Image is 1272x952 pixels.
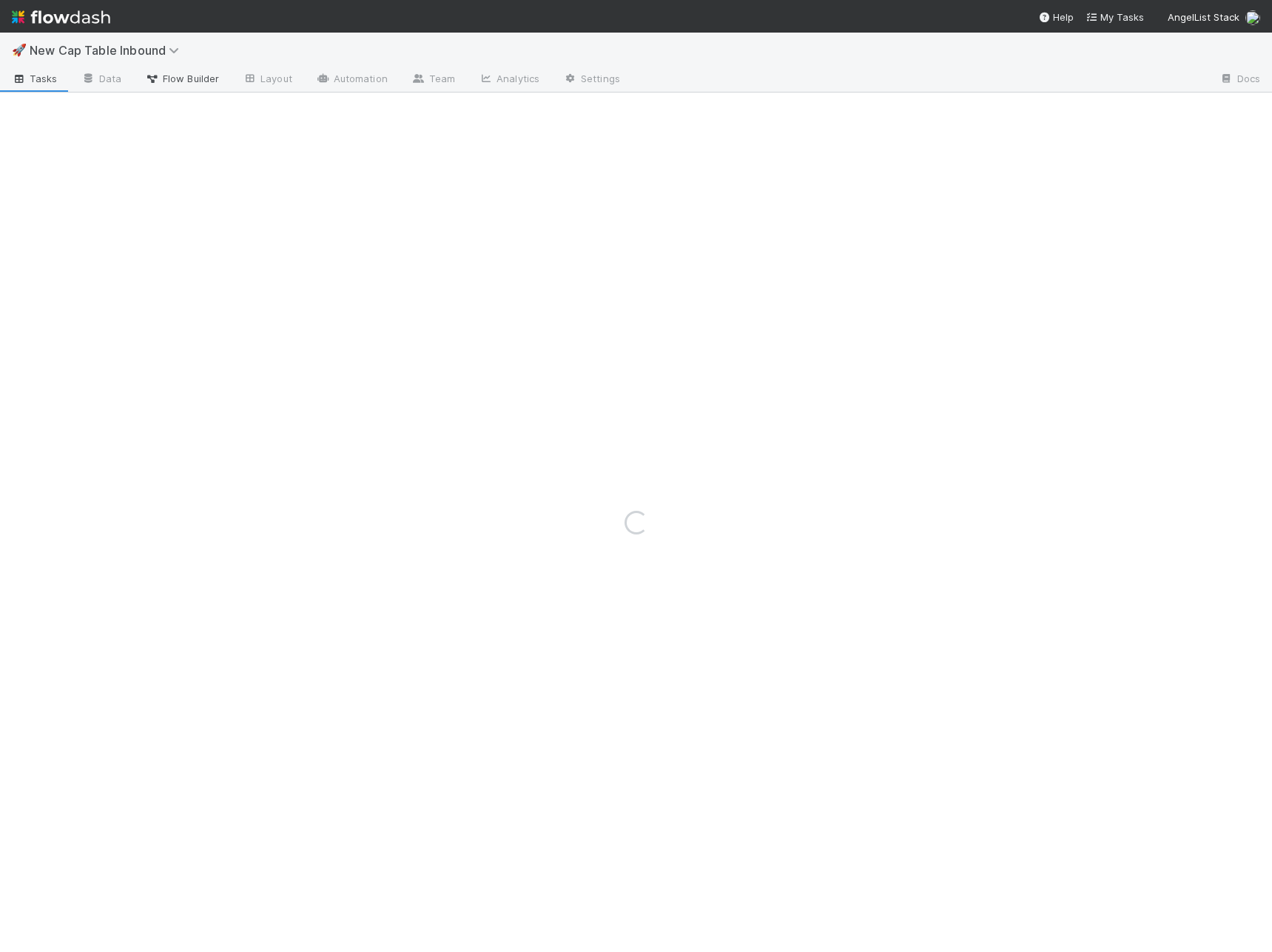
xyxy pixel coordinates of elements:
[1245,10,1260,25] img: avatar_3b634316-3333-4b71-9158-cd5ac1fcb182.png
[12,44,27,56] span: 🚀
[1086,11,1144,23] span: My Tasks
[12,4,110,30] img: logo-inverted-e16ddd16eac7371096b0.svg
[551,68,632,92] a: Settings
[1086,10,1144,24] a: My Tasks
[133,68,231,92] a: Flow Builder
[1038,10,1074,24] div: Help
[1208,68,1272,92] a: Docs
[304,68,400,92] a: Automation
[145,71,219,86] span: Flow Builder
[30,43,186,58] span: New Cap Table Inbound
[231,68,304,92] a: Layout
[12,71,58,86] span: Tasks
[70,68,133,92] a: Data
[400,68,467,92] a: Team
[1168,11,1239,23] span: AngelList Stack
[467,68,551,92] a: Analytics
